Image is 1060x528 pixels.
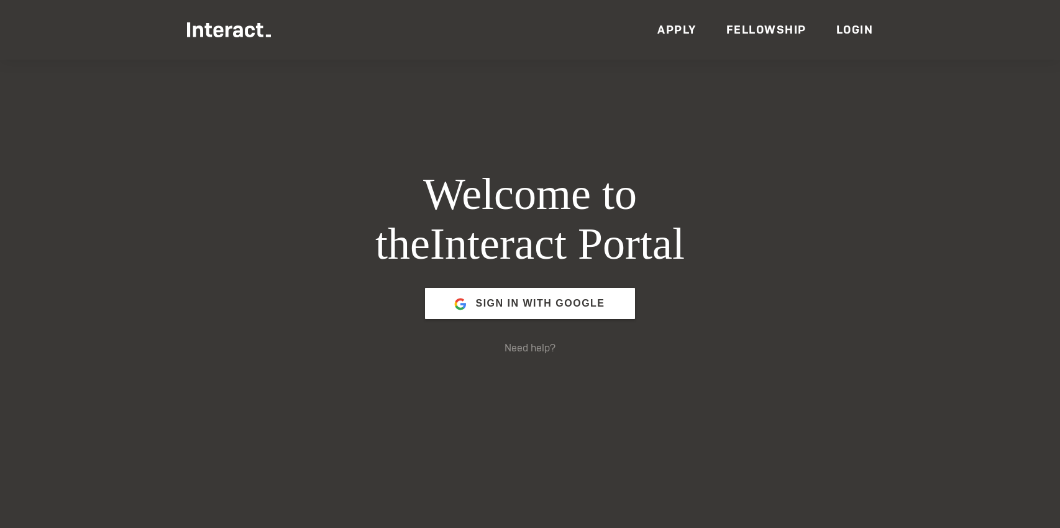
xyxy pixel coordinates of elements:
[291,170,769,269] h1: Welcome to the
[657,22,697,37] a: Apply
[836,22,874,37] a: Login
[726,22,806,37] a: Fellowship
[505,341,555,354] a: Need help?
[475,289,605,318] span: Sign in with Google
[430,219,685,269] span: Interact Portal
[187,22,271,37] img: Interact Logo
